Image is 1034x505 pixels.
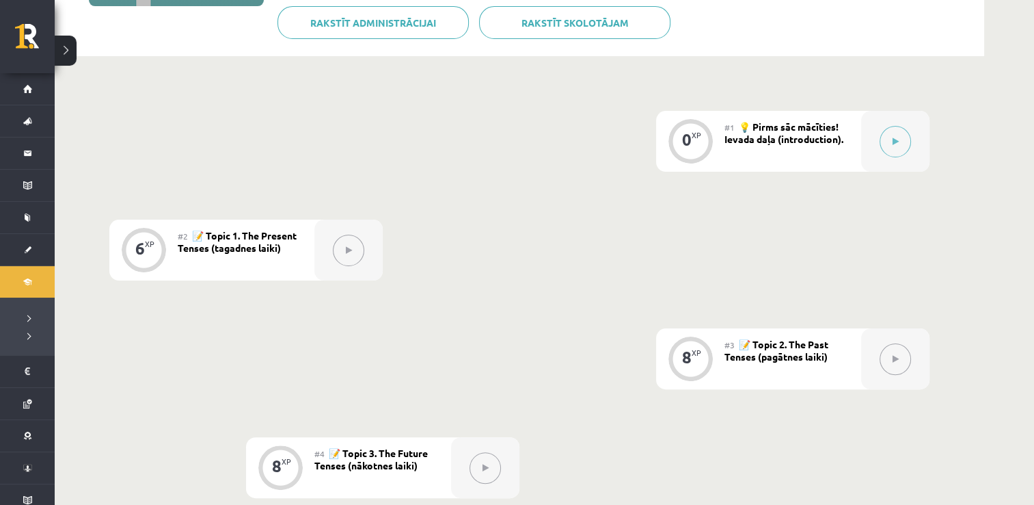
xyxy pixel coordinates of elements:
[682,351,692,363] div: 8
[178,229,297,254] span: 📝 Topic 1. The Present Tenses (tagadnes laiki)
[692,131,701,139] div: XP
[277,6,469,39] a: Rakstīt administrācijai
[135,242,145,255] div: 6
[314,448,325,459] span: #4
[724,122,735,133] span: #1
[724,339,735,350] span: #3
[272,460,282,472] div: 8
[178,231,188,242] span: #2
[682,133,692,146] div: 0
[15,24,55,58] a: Rīgas 1. Tālmācības vidusskola
[282,458,291,465] div: XP
[692,349,701,357] div: XP
[724,338,828,363] span: 📝 Topic 2. The Past Tenses (pagātnes laiki)
[479,6,670,39] a: Rakstīt skolotājam
[314,447,428,471] span: 📝 Topic 3. The Future Tenses (nākotnes laiki)
[724,120,843,145] span: 💡 Pirms sāc mācīties! Ievada daļa (introduction).
[145,240,154,248] div: XP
